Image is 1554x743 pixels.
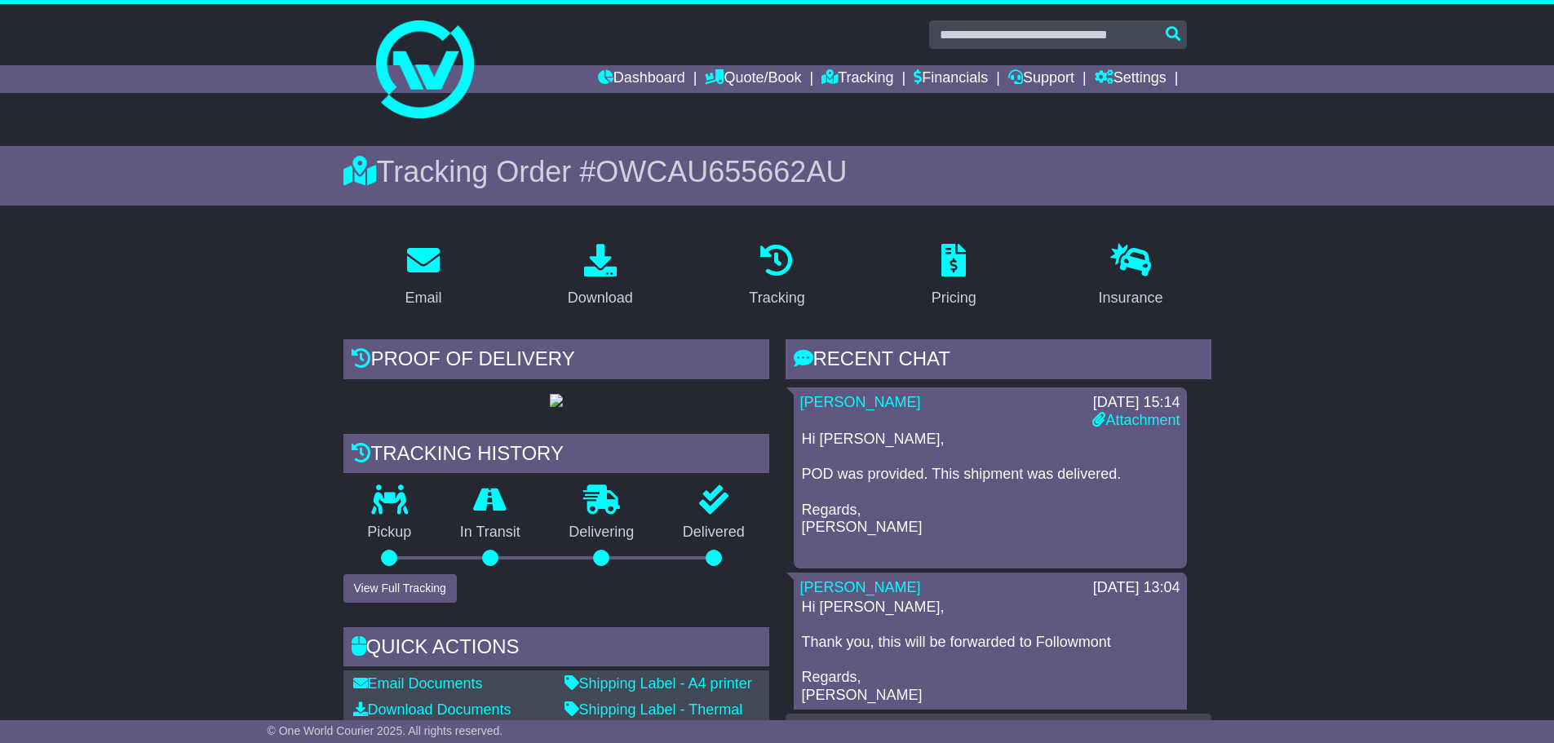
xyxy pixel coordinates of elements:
a: Download [557,238,644,315]
a: Shipping Label - Thermal printer [564,701,743,736]
a: Shipping Label - A4 printer [564,675,752,692]
p: Delivered [658,524,769,542]
div: Tracking history [343,434,769,478]
a: Tracking [821,65,893,93]
a: Tracking [738,238,815,315]
img: GetPodImage [550,394,563,407]
a: Financials [914,65,988,93]
a: [PERSON_NAME] [800,579,921,595]
div: Download [568,287,633,309]
div: [DATE] 15:14 [1092,394,1180,412]
p: Hi [PERSON_NAME], Thank you, this will be forwarded to Followmont Regards, [PERSON_NAME] [802,599,1179,705]
a: Support [1008,65,1074,93]
span: OWCAU655662AU [595,155,847,188]
a: [PERSON_NAME] [800,394,921,410]
div: Email [405,287,441,309]
a: Settings [1095,65,1167,93]
div: Tracking [749,287,804,309]
div: Pricing [932,287,976,309]
div: RECENT CHAT [786,339,1211,383]
a: Pricing [921,238,987,315]
div: Proof of Delivery [343,339,769,383]
div: Quick Actions [343,627,769,671]
span: © One World Courier 2025. All rights reserved. [268,724,503,737]
div: [DATE] 13:04 [1093,579,1180,597]
p: Delivering [545,524,659,542]
div: Tracking Order # [343,154,1211,189]
a: Email Documents [353,675,483,692]
p: In Transit [436,524,545,542]
a: Attachment [1092,412,1180,428]
button: View Full Tracking [343,574,457,603]
p: Pickup [343,524,436,542]
div: Insurance [1099,287,1163,309]
a: Download Documents [353,701,511,718]
p: Hi [PERSON_NAME], POD was provided. This shipment was delivered. Regards, [PERSON_NAME] [802,431,1179,554]
a: Email [394,238,452,315]
a: Insurance [1088,238,1174,315]
a: Dashboard [598,65,685,93]
a: Quote/Book [705,65,801,93]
